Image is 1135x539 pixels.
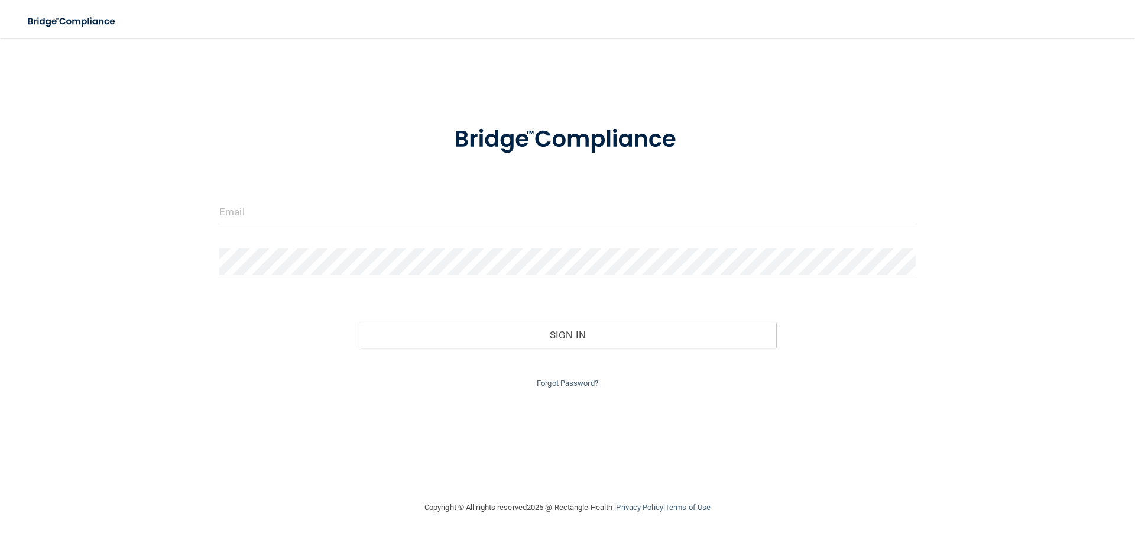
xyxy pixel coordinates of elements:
[616,503,663,512] a: Privacy Policy
[359,322,777,348] button: Sign In
[537,379,598,388] a: Forgot Password?
[352,489,783,527] div: Copyright © All rights reserved 2025 @ Rectangle Health | |
[430,109,705,170] img: bridge_compliance_login_screen.278c3ca4.svg
[665,503,711,512] a: Terms of Use
[219,199,916,225] input: Email
[18,9,127,34] img: bridge_compliance_login_screen.278c3ca4.svg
